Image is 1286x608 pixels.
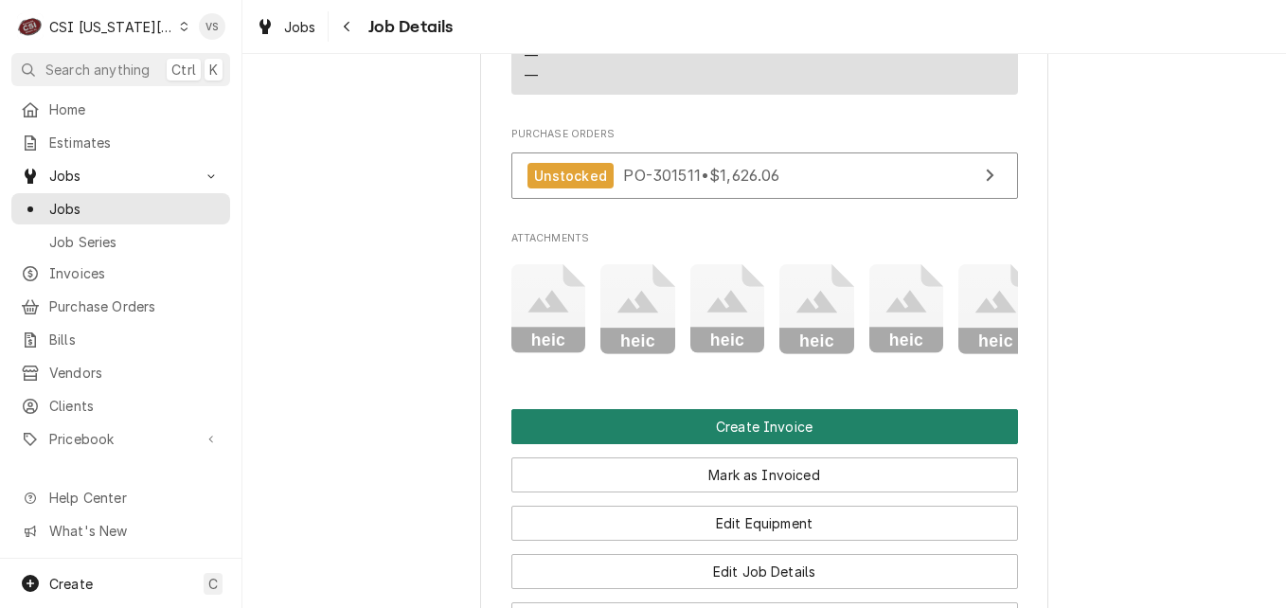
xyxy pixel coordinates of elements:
div: Unstocked [527,163,614,188]
a: Purchase Orders [11,291,230,322]
span: Ctrl [171,60,196,80]
div: CSI [US_STATE][GEOGRAPHIC_DATA] [49,17,174,37]
a: Job Series [11,226,230,258]
span: Help Center [49,488,219,508]
div: Button Group Row [511,541,1018,589]
a: Bills [11,324,230,355]
a: Go to What's New [11,515,230,546]
div: Reminders [525,27,587,84]
div: VS [199,13,225,40]
a: Go to Help Center [11,482,230,513]
div: — [525,65,538,85]
a: Jobs [11,193,230,224]
span: Search anything [45,60,150,80]
button: Edit Job Details [511,554,1018,589]
span: Job Details [363,14,454,40]
span: Purchase Orders [49,296,221,316]
a: Jobs [248,11,324,43]
a: Clients [11,390,230,421]
span: Estimates [49,133,221,152]
span: Create [49,576,93,592]
div: C [17,13,44,40]
button: Navigate back [332,11,363,42]
button: Create Invoice [511,409,1018,444]
a: Estimates [11,127,230,158]
span: Jobs [49,166,192,186]
div: Button Group Row [511,444,1018,492]
button: Mark as Invoiced [511,457,1018,492]
div: Purchase Orders [511,127,1018,208]
a: Invoices [11,258,230,289]
button: heic [958,264,1033,354]
span: PO-301511 • $1,626.06 [623,166,779,185]
div: Attachments [511,231,1018,368]
button: heic [600,264,675,354]
span: K [209,60,218,80]
div: Button Group Row [511,409,1018,444]
a: Vendors [11,357,230,388]
button: heic [511,264,586,354]
button: heic [690,264,765,354]
div: — [525,45,538,65]
span: Jobs [284,17,316,37]
span: Pricebook [49,429,192,449]
button: Search anythingCtrlK [11,53,230,86]
div: CSI Kansas City's Avatar [17,13,44,40]
a: View Purchase Order [511,152,1018,199]
span: C [208,574,218,594]
a: Home [11,94,230,125]
span: Vendors [49,363,221,383]
div: Button Group Row [511,492,1018,541]
span: Bills [49,330,221,349]
span: Attachments [511,231,1018,246]
span: Clients [49,396,221,416]
span: Invoices [49,263,221,283]
span: Jobs [49,199,221,219]
span: Home [49,99,221,119]
span: Job Series [49,232,221,252]
span: Purchase Orders [511,127,1018,142]
a: Go to Pricebook [11,423,230,455]
a: Go to Jobs [11,160,230,191]
button: Edit Equipment [511,506,1018,541]
span: Attachments [511,250,1018,369]
button: heic [869,264,944,354]
div: Vicky Stuesse's Avatar [199,13,225,40]
span: What's New [49,521,219,541]
button: heic [779,264,854,354]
